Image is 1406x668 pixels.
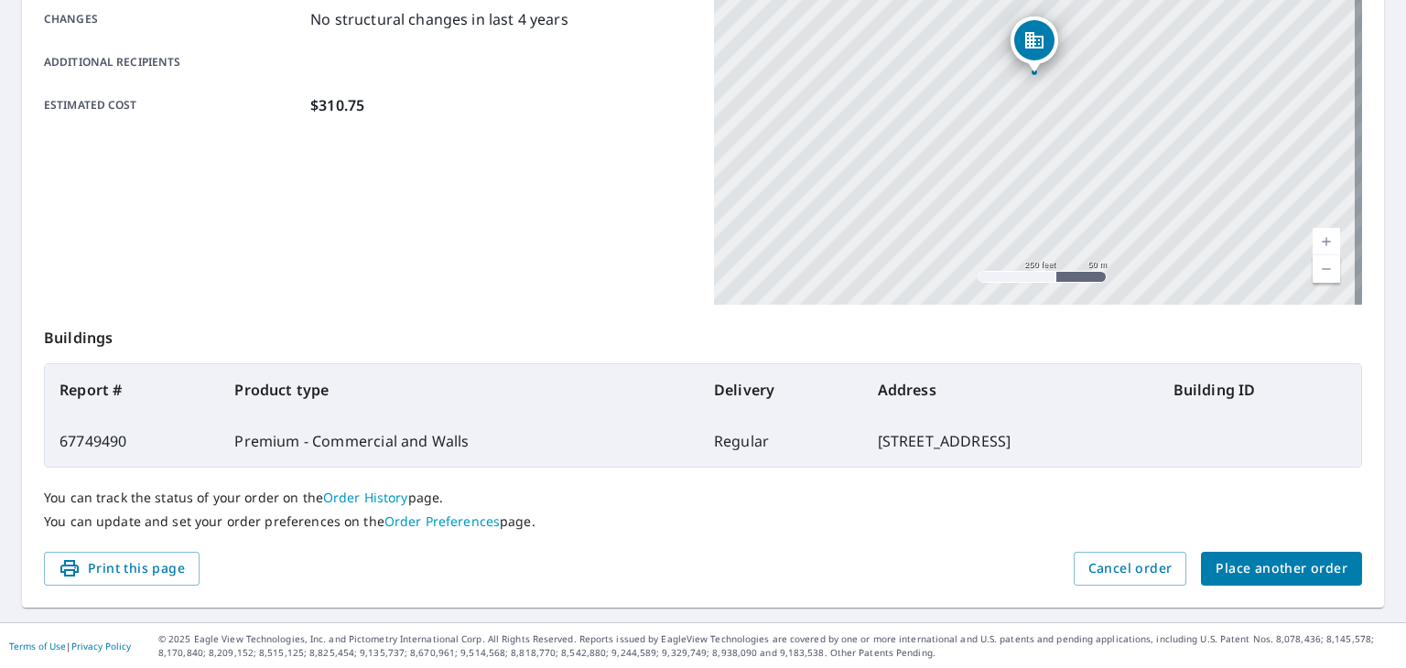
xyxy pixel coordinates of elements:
p: Buildings [44,305,1362,363]
div: Dropped pin, building 1, Commercial property, 900 W 136th St Carmel, IN 46032 [1011,16,1058,73]
span: Print this page [59,557,185,580]
th: Report # [45,364,220,415]
a: Order History [323,489,408,506]
a: Terms of Use [9,640,66,652]
td: Premium - Commercial and Walls [220,415,698,467]
button: Print this page [44,552,200,586]
th: Address [863,364,1159,415]
a: Current Level 17, Zoom Out [1313,255,1340,283]
span: Place another order [1216,557,1347,580]
span: Cancel order [1088,557,1173,580]
p: Estimated cost [44,94,303,116]
a: Current Level 17, Zoom In [1313,228,1340,255]
p: | [9,641,131,652]
td: Regular [699,415,863,467]
button: Cancel order [1074,552,1187,586]
a: Order Preferences [384,512,500,530]
td: [STREET_ADDRESS] [863,415,1159,467]
p: You can track the status of your order on the page. [44,490,1362,506]
th: Building ID [1159,364,1361,415]
p: You can update and set your order preferences on the page. [44,513,1362,530]
p: Changes [44,8,303,30]
td: 67749490 [45,415,220,467]
button: Place another order [1201,552,1362,586]
a: Privacy Policy [71,640,131,652]
p: No structural changes in last 4 years [310,8,568,30]
th: Delivery [699,364,863,415]
th: Product type [220,364,698,415]
p: $310.75 [310,94,364,116]
p: © 2025 Eagle View Technologies, Inc. and Pictometry International Corp. All Rights Reserved. Repo... [158,632,1397,660]
p: Additional recipients [44,54,303,70]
